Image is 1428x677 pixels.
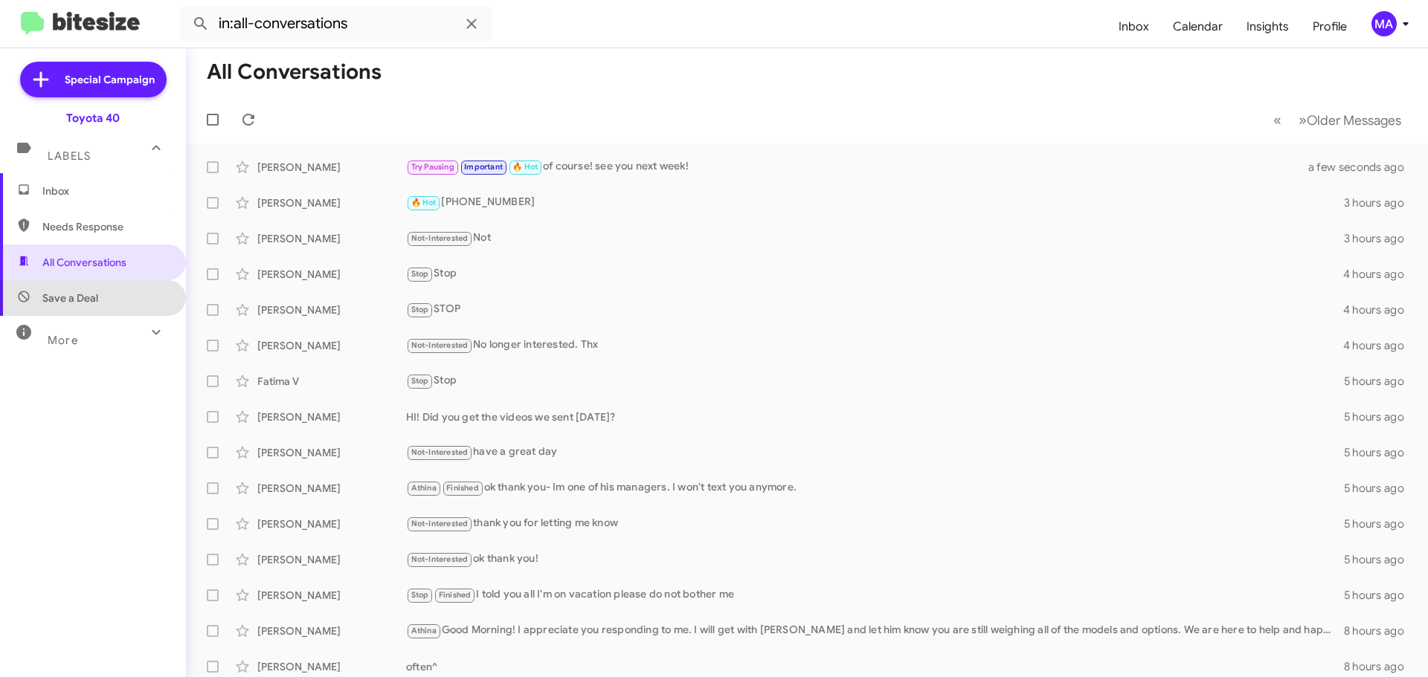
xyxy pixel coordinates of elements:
div: Fatima V [257,374,406,389]
span: Needs Response [42,219,169,234]
span: All Conversations [42,255,126,270]
div: ok thank you- Im one of his managers. I won't text you anymore. [406,479,1344,496]
div: [PERSON_NAME] [257,195,406,210]
div: 8 hours ago [1344,659,1416,674]
button: Previous [1264,105,1290,135]
div: often^ [406,659,1344,674]
div: 5 hours ago [1344,516,1416,531]
a: Calendar [1161,5,1235,48]
span: Stop [411,376,429,386]
div: [PHONE_NUMBER] [406,194,1344,211]
div: [PERSON_NAME] [257,267,406,282]
div: Not [406,230,1344,247]
div: a few seconds ago [1327,160,1416,175]
span: Stop [411,269,429,279]
div: 5 hours ago [1344,481,1416,496]
span: Not-Interested [411,519,469,528]
div: [PERSON_NAME] [257,445,406,460]
div: [PERSON_NAME] [257,516,406,531]
span: Finished [439,590,472,600]
span: Not-Interested [411,447,469,457]
div: Stop [406,372,1344,389]
span: Not-Interested [411,233,469,243]
div: thank you for letting me know [406,515,1344,532]
div: 5 hours ago [1344,588,1416,603]
div: 4 hours ago [1343,338,1416,353]
div: 5 hours ago [1344,552,1416,567]
div: [PERSON_NAME] [257,409,406,424]
span: Athina [411,483,437,493]
div: I told you all I'm on vacation please do not bother me [406,586,1344,603]
span: Try Pausing [411,162,454,172]
div: Toyota 40 [66,111,120,126]
div: [PERSON_NAME] [257,338,406,353]
div: 3 hours ago [1344,195,1416,210]
div: STOP [406,301,1343,318]
a: Special Campaign [20,62,167,97]
span: 🔥 Hot [411,198,437,207]
input: Search [180,6,492,42]
a: Inbox [1107,5,1161,48]
div: Stop [406,265,1343,282]
button: Next [1290,105,1410,135]
div: [PERSON_NAME] [257,160,406,175]
div: of course! see you next week! [406,158,1327,175]
span: Older Messages [1307,112,1401,129]
span: Not-Interested [411,554,469,564]
div: [PERSON_NAME] [257,231,406,246]
a: Profile [1301,5,1359,48]
div: [PERSON_NAME] [257,588,406,603]
div: 3 hours ago [1344,231,1416,246]
span: » [1299,111,1307,129]
span: Stop [411,590,429,600]
span: Save a Deal [42,291,98,305]
span: Special Campaign [65,72,155,87]
span: Not-Interested [411,340,469,350]
div: No longer interested. Thx [406,337,1343,354]
div: 8 hours ago [1344,623,1416,638]
a: Insights [1235,5,1301,48]
span: Athina [411,626,437,635]
span: Stop [411,305,429,314]
div: 5 hours ago [1344,445,1416,460]
div: [PERSON_NAME] [257,659,406,674]
div: HI! Did you get the videos we sent [DATE]? [406,409,1344,424]
div: Good Morning! I appreciate you responding to me. I will get with [PERSON_NAME] and let him know y... [406,622,1344,639]
span: More [48,334,78,347]
div: [PERSON_NAME] [257,623,406,638]
nav: Page navigation example [1265,105,1410,135]
span: Inbox [42,184,169,198]
span: 🔥 Hot [512,162,538,172]
div: MA [1371,11,1397,36]
span: Important [464,162,503,172]
div: 4 hours ago [1343,302,1416,317]
div: 5 hours ago [1344,409,1416,424]
button: MA [1359,11,1412,36]
div: have a great day [406,444,1344,461]
span: Finished [446,483,479,493]
span: « [1273,111,1281,129]
div: 5 hours ago [1344,374,1416,389]
h1: All Conversations [207,60,382,84]
div: [PERSON_NAME] [257,481,406,496]
div: ok thank you! [406,551,1344,568]
span: Labels [48,149,91,163]
div: 4 hours ago [1343,267,1416,282]
div: [PERSON_NAME] [257,552,406,567]
div: [PERSON_NAME] [257,302,406,317]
